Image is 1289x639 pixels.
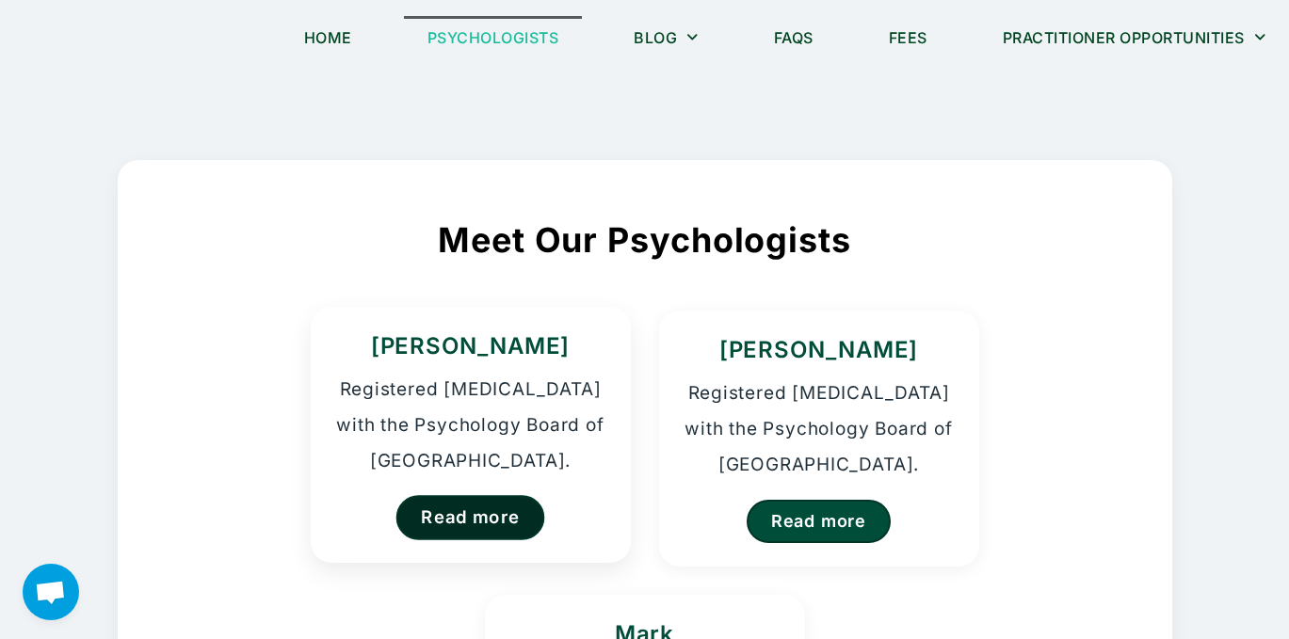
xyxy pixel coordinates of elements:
p: Registered [MEDICAL_DATA] with the Psychology Board of [GEOGRAPHIC_DATA]. [334,372,607,479]
a: Fees [865,16,951,59]
h3: [PERSON_NAME] [334,330,607,362]
a: Home [281,16,376,59]
a: Read more about Homer [747,500,891,543]
a: Read more about Kristina [396,495,545,539]
h3: [PERSON_NAME] [683,334,956,366]
a: Blog [610,16,722,59]
a: Open chat [23,564,79,620]
a: Psychologists [404,16,583,59]
h2: Meet Our Psychologists [187,216,1103,264]
p: Registered [MEDICAL_DATA] with the Psychology Board of [GEOGRAPHIC_DATA]. [683,375,956,483]
a: FAQs [750,16,837,59]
